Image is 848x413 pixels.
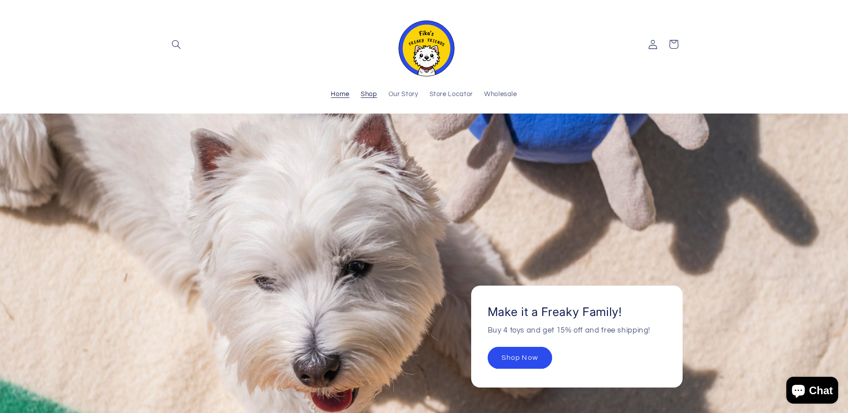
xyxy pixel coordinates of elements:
a: Our Story [383,85,424,105]
span: Wholesale [484,90,517,99]
span: Our Story [388,90,418,99]
a: Wholesale [478,85,523,105]
span: Shop [361,90,377,99]
a: Shop [355,85,383,105]
a: Home [325,85,355,105]
a: Fika's Freaky Friends [389,9,459,80]
inbox-online-store-chat: Shopify online store chat [784,377,841,406]
p: Buy 4 toys and get 15% off and free shipping! [487,324,650,338]
a: Store Locator [424,85,478,105]
span: Store Locator [430,90,473,99]
h2: Make it a Freaky Family! [487,304,621,320]
summary: Search [166,34,186,55]
a: Shop Now [487,347,552,369]
span: Home [331,90,350,99]
img: Fika's Freaky Friends [393,13,456,76]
